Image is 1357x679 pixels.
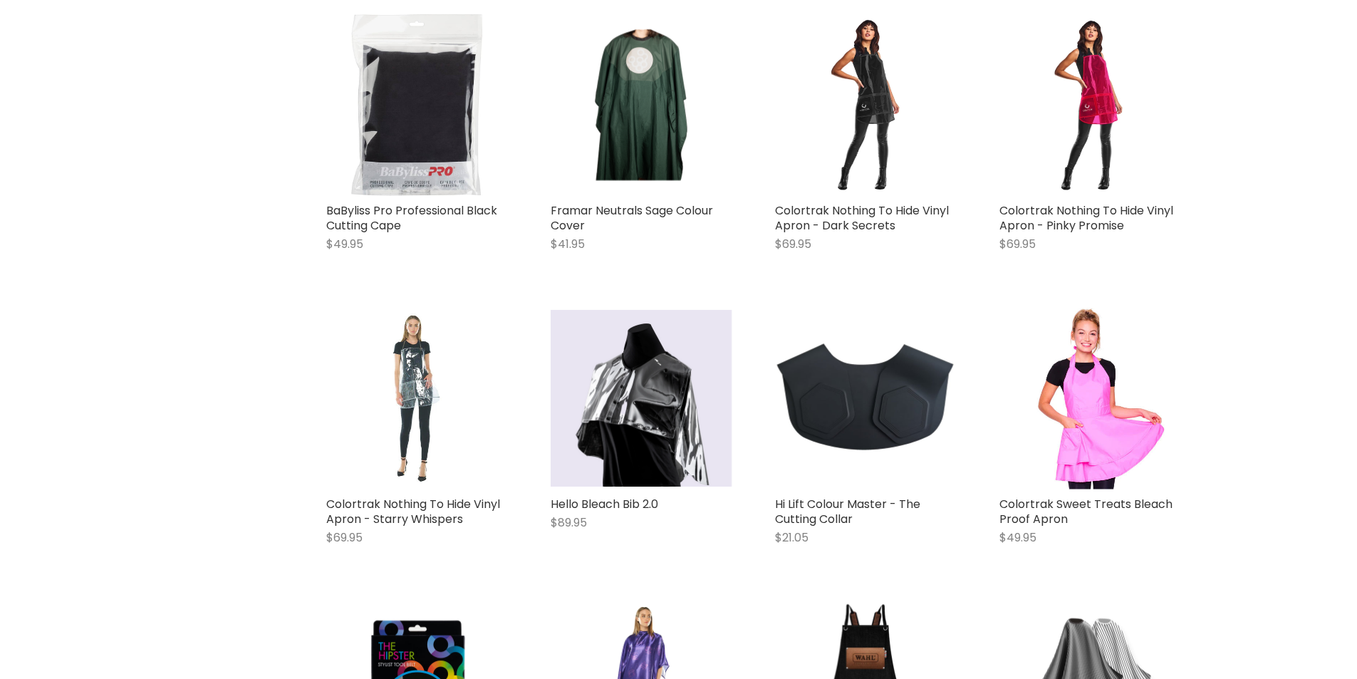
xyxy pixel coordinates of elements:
[775,496,920,527] a: Hi Lift Colour Master - The Cutting Collar
[326,236,363,252] span: $49.95
[775,308,957,489] a: Hi Lift Colour Master - The Cutting Collar
[326,529,363,546] span: $69.95
[326,14,508,196] a: BaByliss Pro Professional Black Cutting Cape
[326,308,508,489] a: Colortrak Nothing To Hide Vinyl Apron - Starry Whispers
[775,14,957,196] a: Colortrak Nothing To Hide Vinyl Apron - Dark Secrets
[551,236,585,252] span: $41.95
[775,236,811,252] span: $69.95
[775,202,949,234] a: Colortrak Nothing To Hide Vinyl Apron - Dark Secrets
[999,14,1181,196] a: Colortrak Nothing To Hide Vinyl Apron - Pinky Promise
[999,308,1181,489] a: Colortrak Sweet Treats Bleach Proof Apron
[999,529,1036,546] span: $49.95
[999,236,1036,252] span: $69.95
[551,496,658,512] a: Hello Bleach Bib 2.0
[999,202,1173,234] a: Colortrak Nothing To Hide Vinyl Apron - Pinky Promise
[1286,612,1343,665] iframe: Gorgias live chat messenger
[551,514,587,531] span: $89.95
[775,529,809,546] span: $21.05
[551,14,732,196] a: Framar Neutrals Sage Colour Cover
[551,202,713,234] a: Framar Neutrals Sage Colour Cover
[326,202,497,234] a: BaByliss Pro Professional Black Cutting Cape
[999,496,1173,527] a: Colortrak Sweet Treats Bleach Proof Apron
[551,308,732,489] a: Hello Bleach Bib 2.0
[326,496,500,527] a: Colortrak Nothing To Hide Vinyl Apron - Starry Whispers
